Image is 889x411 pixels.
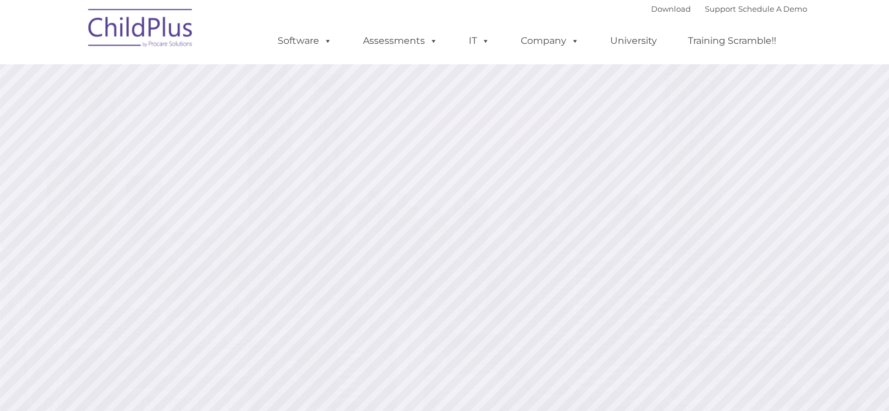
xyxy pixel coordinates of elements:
[457,29,501,53] a: IT
[738,4,807,13] a: Schedule A Demo
[509,29,591,53] a: Company
[651,4,691,13] a: Download
[266,29,344,53] a: Software
[599,29,669,53] a: University
[604,247,753,286] a: Learn More
[82,1,199,59] img: ChildPlus by Procare Solutions
[705,4,736,13] a: Support
[651,4,807,13] font: |
[351,29,449,53] a: Assessments
[676,29,788,53] a: Training Scramble!!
